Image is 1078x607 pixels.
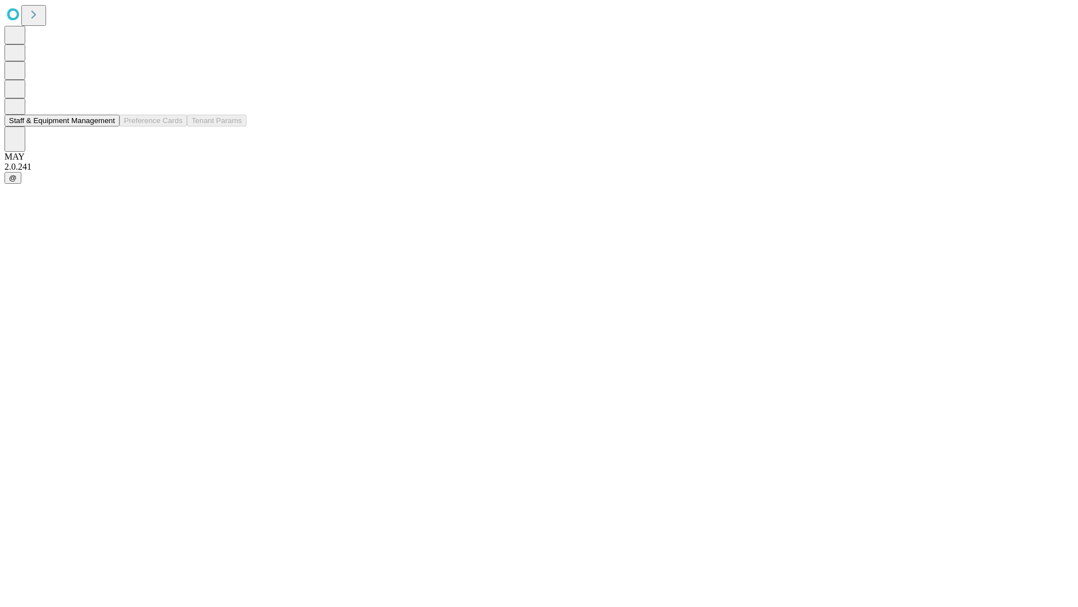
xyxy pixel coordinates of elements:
[4,115,120,126] button: Staff & Equipment Management
[4,152,1074,162] div: MAY
[9,174,17,182] span: @
[4,172,21,184] button: @
[187,115,246,126] button: Tenant Params
[4,162,1074,172] div: 2.0.241
[120,115,187,126] button: Preference Cards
